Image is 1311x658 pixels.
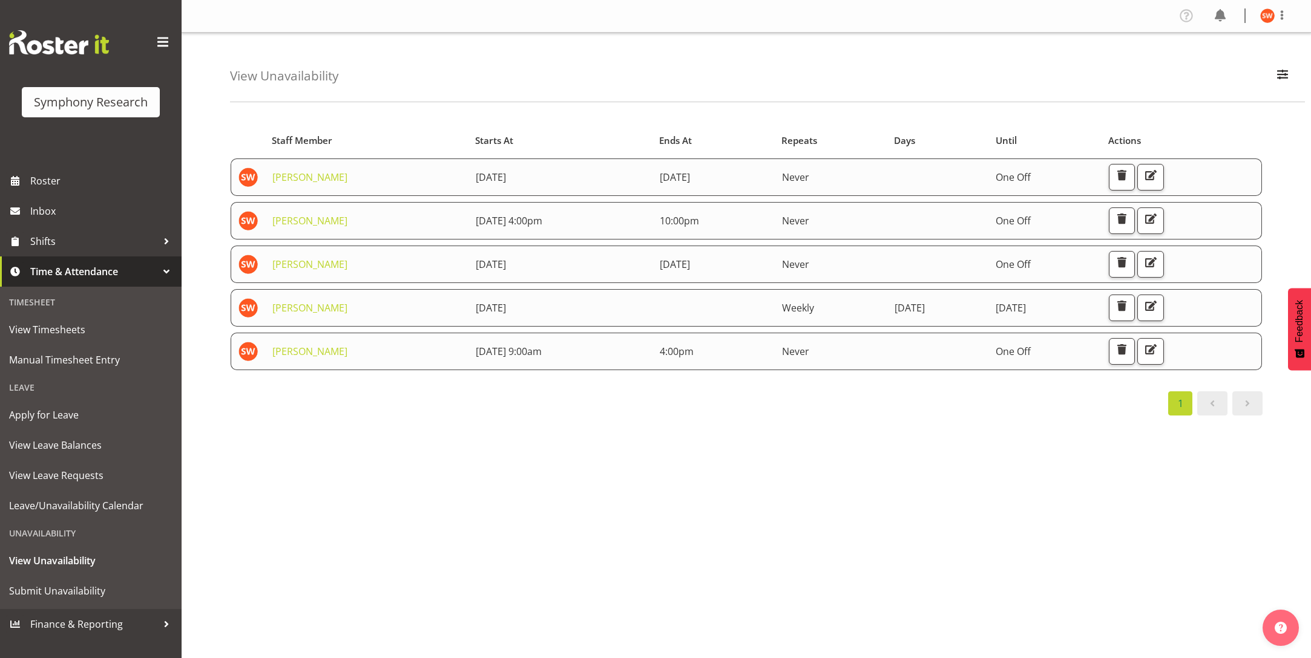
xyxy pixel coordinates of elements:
a: [PERSON_NAME] [272,345,347,358]
img: help-xxl-2.png [1275,622,1287,634]
button: Feedback - Show survey [1288,288,1311,370]
a: View Leave Balances [3,430,179,460]
a: View Leave Requests [3,460,179,490]
span: [DATE] [660,171,690,184]
span: Time & Attendance [30,262,157,281]
span: [DATE] 4:00pm [476,214,542,227]
span: Actions [1108,134,1141,148]
button: Delete Unavailability [1109,207,1135,234]
span: Leave/Unavailability Calendar [9,497,172,515]
button: Delete Unavailability [1109,251,1135,278]
button: Edit Unavailability [1137,251,1164,278]
span: One Off [996,345,1031,358]
button: Edit Unavailability [1137,295,1164,321]
span: [DATE] [996,301,1026,314]
span: [DATE] [895,301,925,314]
img: shannon-whelan11890.jpg [1260,8,1275,23]
span: Submit Unavailability [9,582,172,600]
h4: View Unavailability [230,69,338,83]
a: View Unavailability [3,546,179,576]
span: One Off [996,171,1031,184]
button: Edit Unavailability [1137,338,1164,365]
div: Leave [3,375,179,400]
button: Filter Employees [1270,63,1295,90]
img: shannon-whelan11890.jpg [238,168,258,187]
img: shannon-whelan11890.jpg [238,342,258,361]
img: shannon-whelan11890.jpg [238,255,258,274]
img: shannon-whelan11890.jpg [238,298,258,318]
div: Unavailability [3,521,179,546]
a: [PERSON_NAME] [272,171,347,184]
a: [PERSON_NAME] [272,258,347,271]
span: View Unavailability [9,552,172,570]
button: Delete Unavailability [1109,338,1135,365]
span: 10:00pm [660,214,699,227]
a: Leave/Unavailability Calendar [3,490,179,521]
a: [PERSON_NAME] [272,214,347,227]
span: One Off [996,258,1031,271]
span: 4:00pm [660,345,694,358]
span: View Leave Balances [9,436,172,454]
div: Timesheet [3,290,179,314]
span: View Timesheets [9,321,172,339]
span: Manual Timesheet Entry [9,351,172,369]
a: [PERSON_NAME] [272,301,347,314]
a: View Timesheets [3,314,179,345]
img: Rosterit website logo [9,30,109,54]
span: View Leave Requests [9,466,172,484]
span: [DATE] [476,301,506,314]
span: Apply for Leave [9,406,172,424]
a: Apply for Leave [3,400,179,430]
span: [DATE] 9:00am [476,345,542,358]
span: Ends At [659,134,692,148]
button: Edit Unavailability [1137,164,1164,191]
span: Until [996,134,1017,148]
span: [DATE] [476,171,506,184]
span: Never [782,258,809,271]
span: Shifts [30,232,157,250]
span: Roster [30,172,176,190]
span: Never [782,214,809,227]
span: Never [782,171,809,184]
span: Days [894,134,915,148]
span: Feedback [1294,300,1305,342]
span: Staff Member [272,134,332,148]
a: Manual Timesheet Entry [3,345,179,375]
span: Starts At [475,134,513,148]
button: Delete Unavailability [1109,164,1135,191]
span: Never [782,345,809,358]
button: Edit Unavailability [1137,207,1164,234]
img: shannon-whelan11890.jpg [238,211,258,230]
span: [DATE] [476,258,506,271]
div: Symphony Research [34,93,148,111]
span: [DATE] [660,258,690,271]
span: One Off [996,214,1031,227]
a: Submit Unavailability [3,576,179,606]
span: Weekly [782,301,814,314]
span: Inbox [30,202,176,220]
button: Delete Unavailability [1109,295,1135,321]
span: Finance & Reporting [30,615,157,633]
span: Repeats [781,134,817,148]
